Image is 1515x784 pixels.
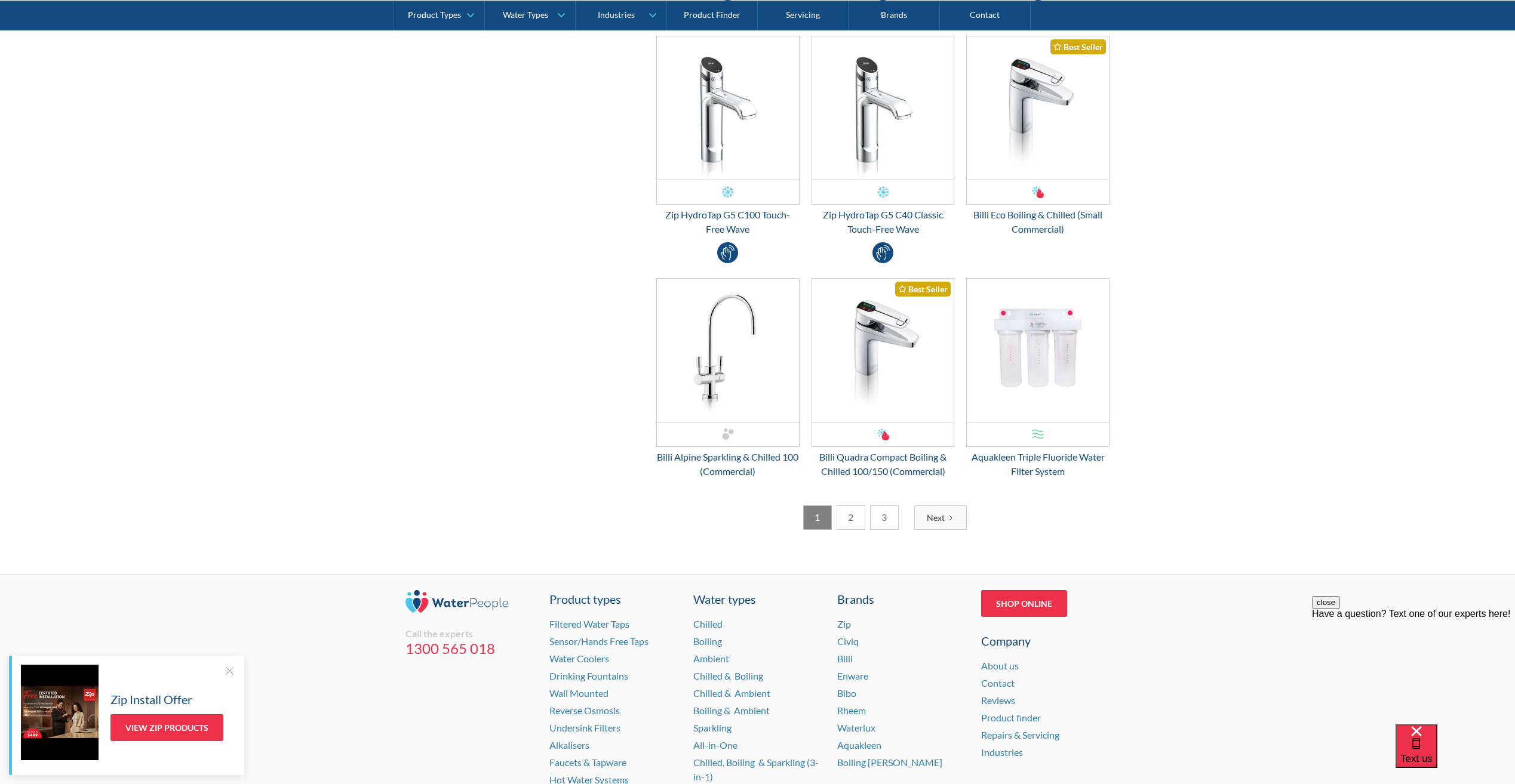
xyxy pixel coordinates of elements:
[812,279,954,422] img: Billi Quadra Compact Boiling & Chilled 100/150 (Commercial)
[503,10,548,20] div: Water Types
[405,628,534,640] div: Call the experts
[967,36,1109,180] img: Billi Eco Boiling & Chilled (Small Commercial)
[981,695,1015,706] a: Reviews
[693,635,722,647] a: Boiling
[549,757,626,768] a: Faucets & Tapware
[598,10,635,20] div: Industries
[966,208,1110,236] div: Billi Eco Boiling & Chilled (Small Commercial)
[549,687,609,699] a: Wall Mounted
[405,640,534,658] a: 1300 565 018
[837,705,866,716] a: Rheem
[914,505,967,530] a: Next Page
[657,279,799,422] img: Billi Alpine Sparkling & Chilled 100 (Commercial)
[837,653,853,664] a: Billi
[966,450,1110,479] div: Aquakleen Triple Fluoride Water Filter System
[837,505,865,530] a: 2
[812,208,955,236] div: Zip HydroTap G5 C40 Classic Touch-Free Wave
[1050,39,1106,54] div: Best Seller
[656,505,1110,530] div: List
[549,722,620,733] a: Undersink Filters
[981,729,1059,740] a: Repairs & Servicing
[693,670,763,681] a: Chilled & Boiling
[110,714,223,741] a: View Zip Products
[981,746,1023,758] a: Industries
[1396,724,1515,784] iframe: podium webchat widget bubble
[693,590,822,608] a: Water types
[981,632,1110,650] div: Company
[549,635,649,647] a: Sensor/Hands Free Taps
[837,635,859,647] a: Civiq
[408,10,461,20] div: Product Types
[549,670,628,681] a: Drinking Fountains
[549,653,609,664] a: Water Coolers
[657,36,799,180] img: Zip HydroTap G5 C100 Touch-Free Wave
[656,278,800,479] a: Billi Alpine Sparkling & Chilled 100 (Commercial)Billi Alpine Sparkling & Chilled 100 (Commercial)
[837,687,856,699] a: Bibo
[693,722,732,733] a: Sparkling
[966,36,1110,236] a: Billi Eco Boiling & Chilled (Small Commercial)Best SellerBilli Eco Boiling & Chilled (Small Comme...
[1312,596,1515,739] iframe: podium webchat widget prompt
[870,505,899,530] a: 3
[981,590,1067,617] a: Shop Online
[837,757,942,768] a: Boiling [PERSON_NAME]
[656,450,800,479] div: Billi Alpine Sparkling & Chilled 100 (Commercial)
[693,705,770,716] a: Boiling & Ambient
[812,278,955,479] a: Billi Quadra Compact Boiling & Chilled 100/150 (Commercial)Best SellerBilli Quadra Compact Boilin...
[21,665,99,760] img: Zip Install Offer
[895,282,951,297] div: Best Seller
[981,677,1015,689] a: Contact
[966,278,1110,479] a: Aquakleen Triple Fluoride Water Filter SystemAquakleen Triple Fluoride Water Filter System
[981,660,1019,671] a: About us
[110,690,192,708] h5: Zip Install Offer
[656,208,800,236] div: Zip HydroTap G5 C100 Touch-Free Wave
[837,590,966,608] div: Brands
[693,739,737,751] a: All-in-One
[693,757,819,782] a: Chilled, Boiling & Sparkling (3-in-1)
[693,618,723,629] a: Chilled
[837,722,875,733] a: Waterlux
[656,36,800,236] a: Zip HydroTap G5 C100 Touch-Free WaveZip HydroTap G5 C100 Touch-Free Wave
[549,739,589,751] a: Alkalisers
[837,670,868,681] a: Enware
[812,36,954,180] img: Zip HydroTap G5 C40 Classic Touch-Free Wave
[837,618,851,629] a: Zip
[693,653,729,664] a: Ambient
[981,712,1041,723] a: Product finder
[549,618,629,629] a: Filtered Water Taps
[812,450,955,479] div: Billi Quadra Compact Boiling & Chilled 100/150 (Commercial)
[803,505,832,530] a: 1
[837,739,881,751] a: Aquakleen
[549,705,620,716] a: Reverse Osmosis
[549,590,678,608] a: Product types
[812,36,955,236] a: Zip HydroTap G5 C40 Classic Touch-Free WaveZip HydroTap G5 C40 Classic Touch-Free Wave
[927,511,945,524] div: Next
[693,687,770,699] a: Chilled & Ambient
[967,279,1109,422] img: Aquakleen Triple Fluoride Water Filter System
